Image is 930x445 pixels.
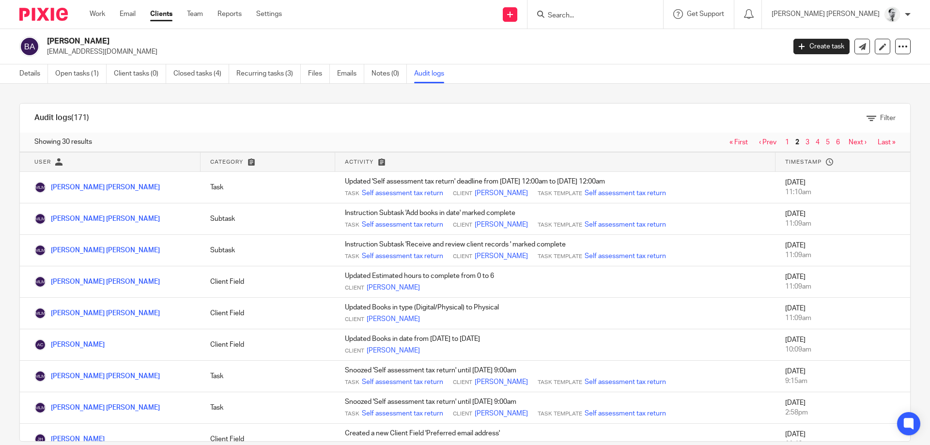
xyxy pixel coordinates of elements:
[34,159,51,165] span: User
[775,266,910,298] td: [DATE]
[725,138,896,146] nav: pager
[785,139,789,146] a: 1
[345,190,359,198] span: Task
[335,392,775,424] td: Snoozed 'Self assessment tax return' until [DATE] 9:00am
[367,346,420,355] a: [PERSON_NAME]
[34,307,46,319] img: Massimo Lo Muto
[335,361,775,392] td: Snoozed 'Self assessment tax return' until [DATE] 9:00am
[585,220,666,230] a: Self assessment tax return
[335,172,775,203] td: Updated 'Self assessment tax return' deadline from [DATE] 12:00am to [DATE] 12:00am
[19,8,68,21] img: Pixie
[785,345,900,354] div: 10:09am
[785,159,821,165] span: Timestamp
[362,220,443,230] a: Self assessment tax return
[71,114,89,122] span: (171)
[34,404,160,411] a: [PERSON_NAME] [PERSON_NAME]
[201,361,335,392] td: Task
[345,284,364,292] span: Client
[201,329,335,361] td: Client Field
[759,139,776,146] a: ‹ Prev
[201,235,335,266] td: Subtask
[256,9,282,19] a: Settings
[362,409,443,418] a: Self assessment tax return
[785,219,900,229] div: 11:09am
[201,266,335,298] td: Client Field
[217,9,242,19] a: Reports
[335,298,775,329] td: Updated Books in type (Digital/Physical) to Physical
[453,253,472,261] span: Client
[475,377,528,387] a: [PERSON_NAME]
[585,251,666,261] a: Self assessment tax return
[538,253,582,261] span: Task Template
[547,12,634,20] input: Search
[687,11,724,17] span: Get Support
[816,139,820,146] a: 4
[34,137,92,147] span: Showing 30 results
[453,379,472,386] span: Client
[34,113,89,123] h1: Audit logs
[775,361,910,392] td: [DATE]
[884,7,900,22] img: Mass_2025.jpg
[90,9,105,19] a: Work
[34,339,46,351] img: Adam Clarke
[362,377,443,387] a: Self assessment tax return
[453,190,472,198] span: Client
[34,184,160,191] a: [PERSON_NAME] [PERSON_NAME]
[793,39,850,54] a: Create task
[19,36,40,57] img: svg%3E
[19,64,48,83] a: Details
[475,251,528,261] a: [PERSON_NAME]
[775,298,910,329] td: [DATE]
[55,64,107,83] a: Open tasks (1)
[345,410,359,418] span: Task
[34,370,46,382] img: Massimo Lo Muto
[729,139,748,146] a: « First
[372,64,407,83] a: Notes (0)
[201,203,335,235] td: Subtask
[308,64,330,83] a: Files
[538,410,582,418] span: Task Template
[34,433,46,445] img: Jack Harding
[785,408,900,417] div: 2:58pm
[785,187,900,197] div: 11:10am
[414,64,451,83] a: Audit logs
[475,188,528,198] a: [PERSON_NAME]
[34,373,160,380] a: [PERSON_NAME] [PERSON_NAME]
[775,172,910,203] td: [DATE]
[34,436,105,443] a: [PERSON_NAME]
[34,213,46,225] img: Massimo Lo Muto
[849,139,867,146] a: Next ›
[880,115,896,122] span: Filter
[34,310,160,317] a: [PERSON_NAME] [PERSON_NAME]
[538,190,582,198] span: Task Template
[772,9,880,19] p: [PERSON_NAME] [PERSON_NAME]
[475,409,528,418] a: [PERSON_NAME]
[345,347,364,355] span: Client
[337,64,364,83] a: Emails
[345,253,359,261] span: Task
[150,9,172,19] a: Clients
[34,247,160,254] a: [PERSON_NAME] [PERSON_NAME]
[335,329,775,361] td: Updated Books in date from [DATE] to [DATE]
[335,235,775,266] td: Instruction Subtask 'Receive and review client records ' marked complete
[775,235,910,266] td: [DATE]
[785,376,900,386] div: 9:15am
[335,266,775,298] td: Updated Estimated hours to complete from 0 to 6
[120,9,136,19] a: Email
[210,159,243,165] span: Category
[345,221,359,229] span: Task
[538,221,582,229] span: Task Template
[367,314,420,324] a: [PERSON_NAME]
[34,245,46,256] img: Massimo Lo Muto
[585,377,666,387] a: Self assessment tax return
[362,188,443,198] a: Self assessment tax return
[785,313,900,323] div: 11:09am
[785,250,900,260] div: 11:09am
[47,47,779,57] p: [EMAIL_ADDRESS][DOMAIN_NAME]
[34,278,160,285] a: [PERSON_NAME] [PERSON_NAME]
[345,316,364,323] span: Client
[47,36,633,46] h2: [PERSON_NAME]
[362,251,443,261] a: Self assessment tax return
[345,379,359,386] span: Task
[475,220,528,230] a: [PERSON_NAME]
